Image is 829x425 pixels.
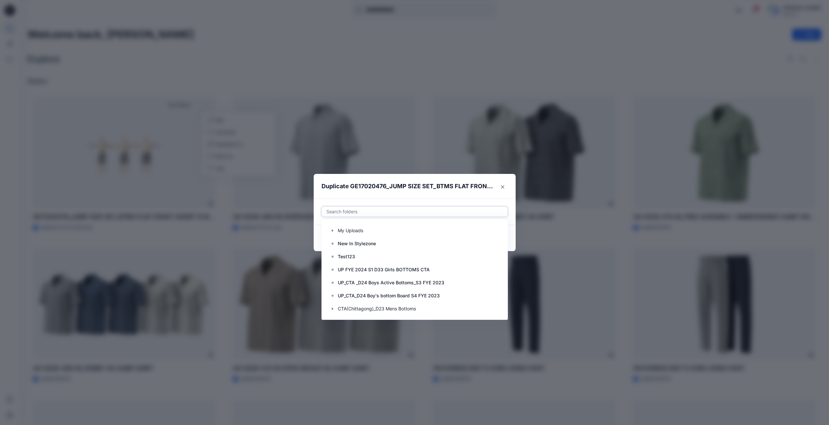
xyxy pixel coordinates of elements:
p: UP_CTA _D24 Boys Active Bottoms_S3 FYE 2023 [338,279,444,287]
p: Test123 [338,253,355,261]
p: New In Stylezone [338,240,376,248]
button: Close [497,182,508,192]
p: Duplicate GE17020476_JUMP SIZE SET_BTMS FLAT FRONT SHORT 9 INCH [322,182,495,191]
p: UP_CTA_D24 Boy's bottom Board S4 FYE 2023 [338,292,440,300]
p: UP FYE 2024 S1 D33 Girls BOTTOMS CTA [338,266,430,274]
